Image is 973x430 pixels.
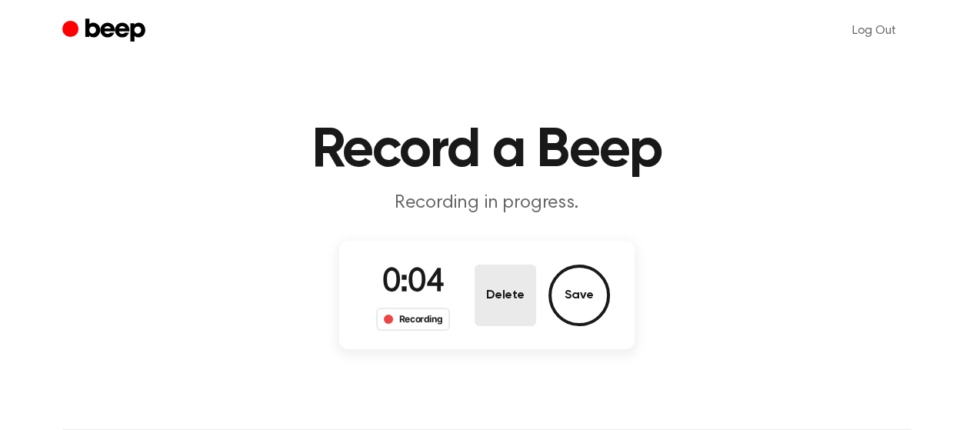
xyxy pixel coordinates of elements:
[475,265,536,326] button: Delete Audio Record
[192,191,782,216] p: Recording in progress.
[548,265,610,326] button: Save Audio Record
[62,16,149,46] a: Beep
[93,123,881,178] h1: Record a Beep
[382,267,444,299] span: 0:04
[376,308,451,331] div: Recording
[837,12,911,49] a: Log Out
